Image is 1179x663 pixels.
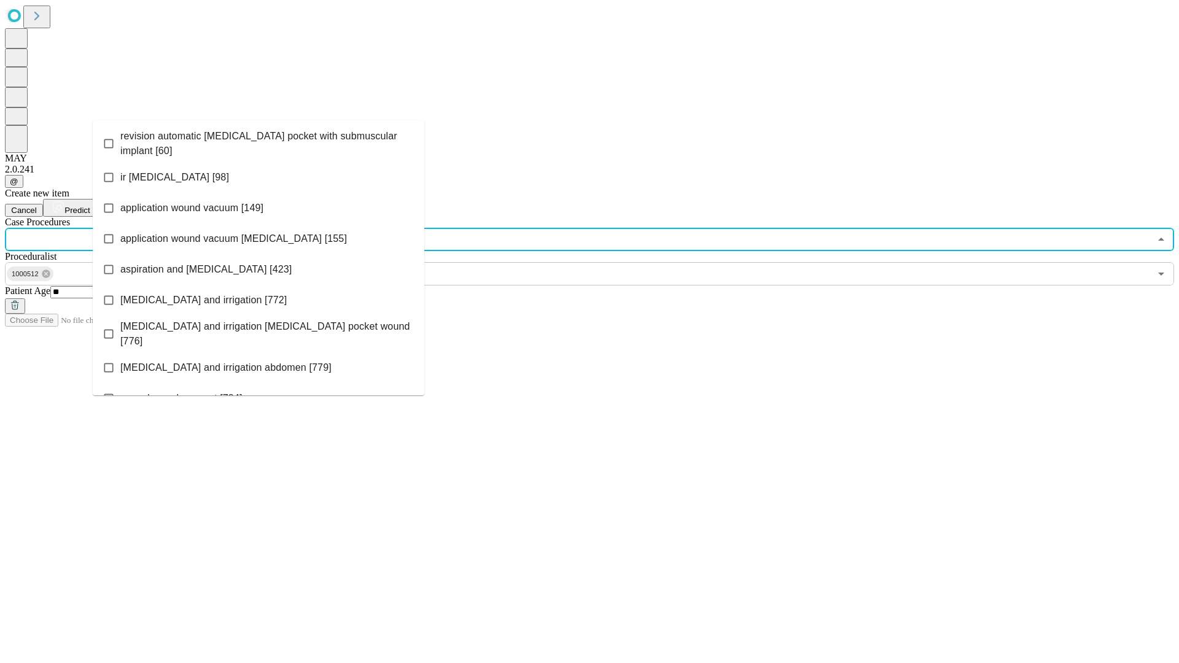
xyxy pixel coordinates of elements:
[43,199,99,217] button: Predict
[5,153,1174,164] div: MAY
[5,175,23,188] button: @
[120,201,263,215] span: application wound vacuum [149]
[120,391,243,406] span: wound vac placement [784]
[7,267,44,281] span: 1000512
[120,170,229,185] span: ir [MEDICAL_DATA] [98]
[120,360,332,375] span: [MEDICAL_DATA] and irrigation abdomen [779]
[10,177,18,186] span: @
[5,285,50,296] span: Patient Age
[120,231,347,246] span: application wound vacuum [MEDICAL_DATA] [155]
[5,251,56,262] span: Proceduralist
[5,164,1174,175] div: 2.0.241
[120,293,287,308] span: [MEDICAL_DATA] and irrigation [772]
[5,217,70,227] span: Scheduled Procedure
[11,206,37,215] span: Cancel
[5,188,69,198] span: Create new item
[7,266,53,281] div: 1000512
[120,262,292,277] span: aspiration and [MEDICAL_DATA] [423]
[1153,265,1170,282] button: Open
[1153,231,1170,248] button: Close
[120,129,414,158] span: revision automatic [MEDICAL_DATA] pocket with submuscular implant [60]
[64,206,90,215] span: Predict
[120,319,414,349] span: [MEDICAL_DATA] and irrigation [MEDICAL_DATA] pocket wound [776]
[5,204,43,217] button: Cancel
